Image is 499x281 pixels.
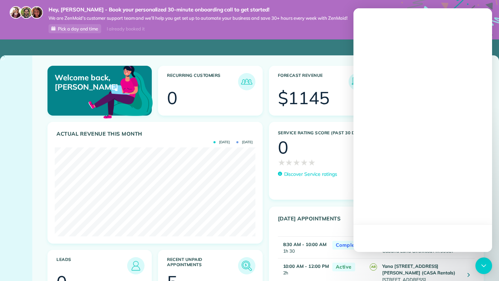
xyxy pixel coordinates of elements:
div: Open Intercom Messenger [475,257,492,274]
p: Welcome back, [PERSON_NAME]! [55,73,117,91]
span: We are ZenMaid’s customer support team and we’ll help you get set up to automate your business an... [49,15,348,21]
span: [DATE] [236,140,253,144]
h3: Leads [56,257,127,274]
span: Pick a day and time [58,26,98,31]
div: 0 [167,89,177,107]
h3: Recent unpaid appointments [167,257,238,274]
h3: Service Rating score (past 30 days) [278,130,402,135]
td: 1h 30 [278,236,329,258]
span: AB [370,263,377,271]
img: icon_forecast_revenue-8c13a41c7ed35a8dcfafea3cbb826a0462acb37728057bba2d056411b612bbbe.png [350,75,364,89]
img: icon_unpaid_appointments-47b8ce3997adf2238b356f14209ab4cced10bd1f174958f3ca8f1d0dd7fffeee.png [240,259,254,273]
a: Discover Service ratings [278,171,337,178]
span: ★ [285,156,293,169]
span: ★ [278,156,286,169]
img: jorge-587dff0eeaa6aab1f244e6dc62b8924c3b6ad411094392a53c71c6c4a576187d.jpg [20,6,33,19]
img: icon_recurring_customers-cf858462ba22bcd05b5a5880d41d6543d210077de5bb9ebc9590e49fd87d84ed.png [240,75,254,89]
img: dashboard_welcome-42a62b7d889689a78055ac9021e634bf52bae3f8056760290aed330b23ab8690.png [87,58,154,125]
h3: Forecast Revenue [278,73,349,90]
strong: Hey, [PERSON_NAME] - Book your personalized 30-minute onboarding call to get started! [49,6,348,13]
img: icon_leads-1bed01f49abd5b7fead27621c3d59655bb73ed531f8eeb49469d10e621d6b896.png [129,259,143,273]
span: ★ [300,156,308,169]
div: $1145 [278,89,330,107]
span: [DATE] [213,140,230,144]
span: Active [332,263,355,271]
strong: 8:30 AM - 10:00 AM [283,242,326,247]
strong: 10:00 AM - 12:00 PM [283,263,329,269]
strong: Yana [STREET_ADDRESS][PERSON_NAME] (CASA Rentals) [382,263,455,276]
h3: [DATE] Appointments [278,216,458,231]
img: maria-72a9807cf96188c08ef61303f053569d2e2a8a1cde33d635c8a3ac13582a053d.jpg [10,6,22,19]
a: Pick a day and time [49,24,101,33]
h3: Actual Revenue this month [56,131,255,137]
div: 0 [278,139,288,156]
span: ★ [308,156,316,169]
span: ★ [293,156,300,169]
span: Completed [332,241,367,250]
h3: Recurring Customers [167,73,238,90]
p: Discover Service ratings [284,171,337,178]
img: michelle-19f622bdf1676172e81f8f8fba1fb50e276960ebfe0243fe18214015130c80e4.jpg [30,6,43,19]
div: I already booked it [103,25,149,33]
